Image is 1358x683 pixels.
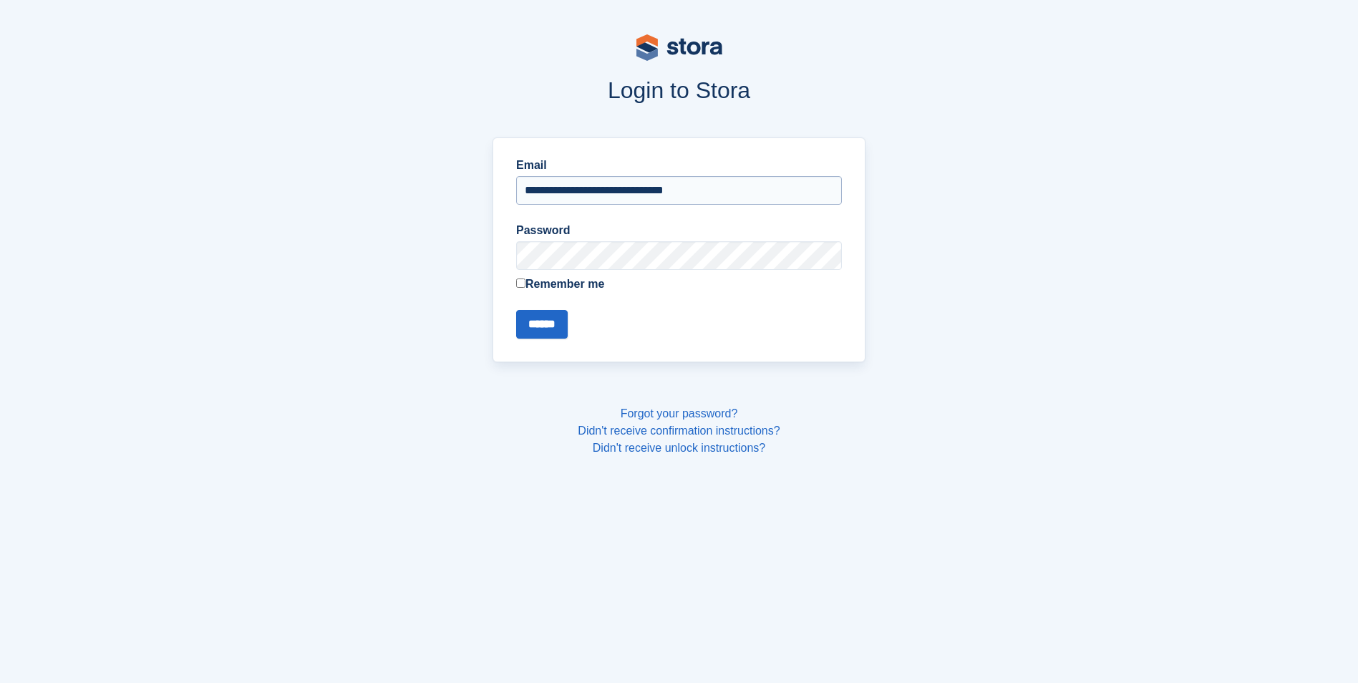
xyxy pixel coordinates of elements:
a: Didn't receive unlock instructions? [593,442,765,454]
img: stora-logo-53a41332b3708ae10de48c4981b4e9114cc0af31d8433b30ea865607fb682f29.svg [636,34,722,61]
label: Remember me [516,276,842,293]
h1: Login to Stora [220,77,1139,103]
label: Email [516,157,842,174]
label: Password [516,222,842,239]
a: Didn't receive confirmation instructions? [578,425,780,437]
input: Remember me [516,278,525,288]
a: Forgot your password? [621,407,738,420]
